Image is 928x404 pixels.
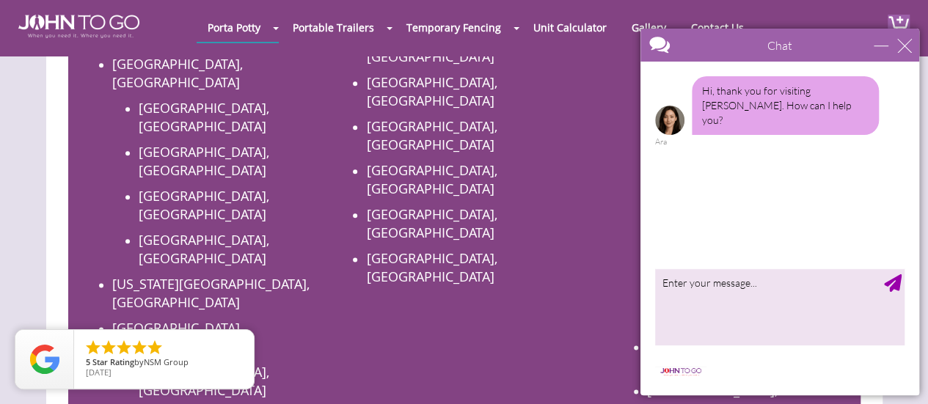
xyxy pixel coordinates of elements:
[18,15,139,38] img: JOHN to go
[139,99,269,135] a: [GEOGRAPHIC_DATA], [GEOGRAPHIC_DATA]
[366,161,497,197] a: [GEOGRAPHIC_DATA], [GEOGRAPHIC_DATA]
[522,13,618,42] a: Unit Calculator
[139,231,269,267] a: [GEOGRAPHIC_DATA], [GEOGRAPHIC_DATA]
[366,205,497,241] a: [GEOGRAPHIC_DATA], [GEOGRAPHIC_DATA]
[680,13,755,42] a: Contact Us
[112,55,243,91] a: [GEOGRAPHIC_DATA], [GEOGRAPHIC_DATA]
[112,275,310,311] a: [US_STATE][GEOGRAPHIC_DATA], [GEOGRAPHIC_DATA]
[139,187,269,223] a: [GEOGRAPHIC_DATA], [GEOGRAPHIC_DATA]
[366,249,497,285] a: [GEOGRAPHIC_DATA], [GEOGRAPHIC_DATA]
[621,13,677,42] a: Gallery
[632,20,928,404] iframe: Live Chat Box
[366,117,497,153] a: [GEOGRAPHIC_DATA], [GEOGRAPHIC_DATA]
[888,15,910,34] img: cart a
[282,13,385,42] a: Portable Trailers
[366,73,497,109] a: [GEOGRAPHIC_DATA], [GEOGRAPHIC_DATA]
[395,13,512,42] a: Temporary Fencing
[112,319,243,355] a: [GEOGRAPHIC_DATA], [GEOGRAPHIC_DATA]
[197,13,271,42] a: Porta Potty
[139,143,269,179] a: [GEOGRAPHIC_DATA], [GEOGRAPHIC_DATA]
